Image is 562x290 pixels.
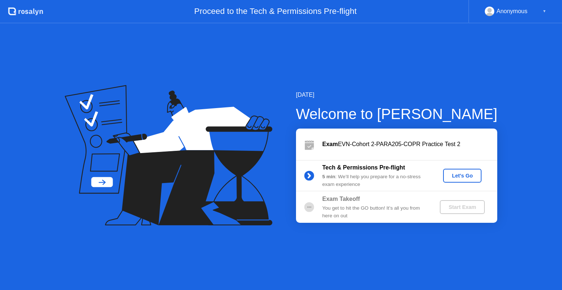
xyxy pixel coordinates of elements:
div: : We’ll help you prepare for a no-stress exam experience [322,173,428,188]
b: 5 min [322,174,336,179]
div: EVN-Cohort 2-PARA205-COPR Practice Test 2 [322,140,497,149]
button: Start Exam [440,200,485,214]
b: Tech & Permissions Pre-flight [322,164,405,171]
b: Exam Takeoff [322,196,360,202]
b: Exam [322,141,338,147]
div: Anonymous [497,7,528,16]
button: Let's Go [443,169,482,183]
div: Welcome to [PERSON_NAME] [296,103,498,125]
div: [DATE] [296,91,498,99]
div: ▼ [543,7,546,16]
div: Start Exam [443,204,482,210]
div: Let's Go [446,173,479,179]
div: You get to hit the GO button! It’s all you from here on out [322,205,428,220]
